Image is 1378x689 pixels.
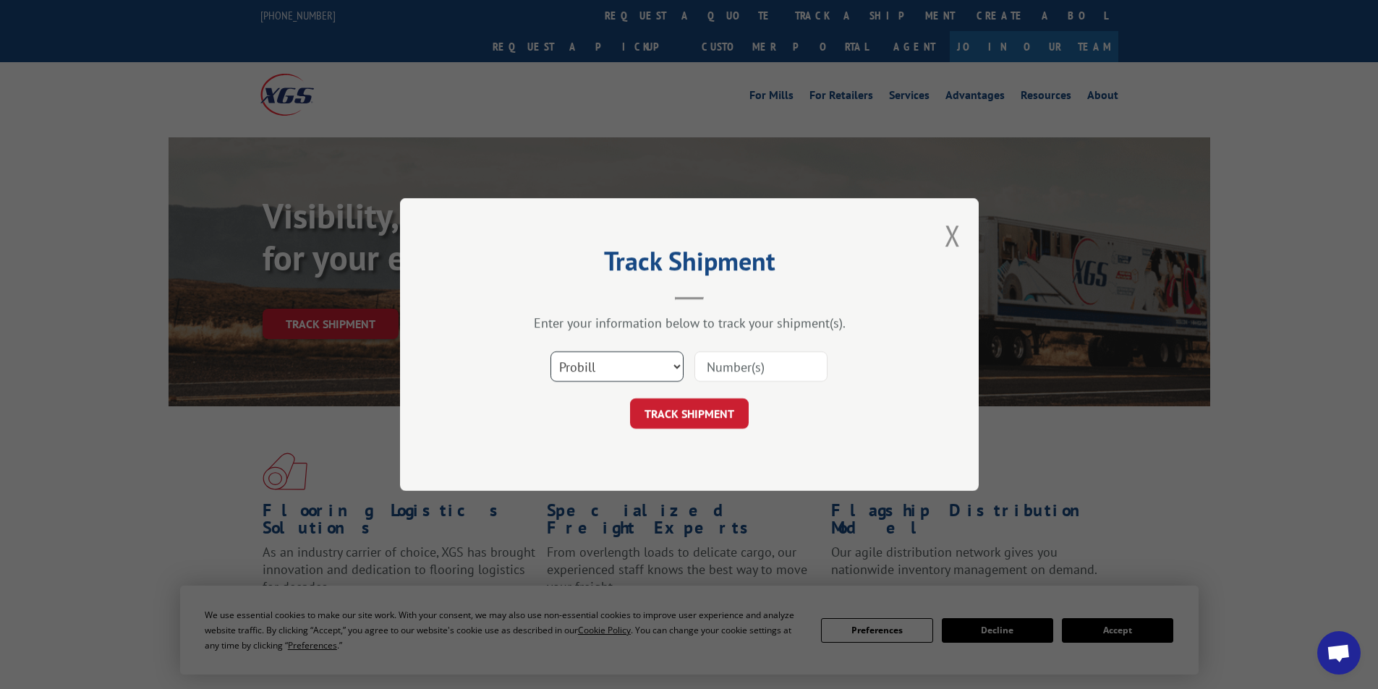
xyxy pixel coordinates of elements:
button: Close modal [945,216,961,254]
div: Open chat [1317,631,1361,675]
button: TRACK SHIPMENT [630,398,749,429]
input: Number(s) [694,351,828,382]
h2: Track Shipment [472,251,906,278]
div: Enter your information below to track your shipment(s). [472,314,906,331]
